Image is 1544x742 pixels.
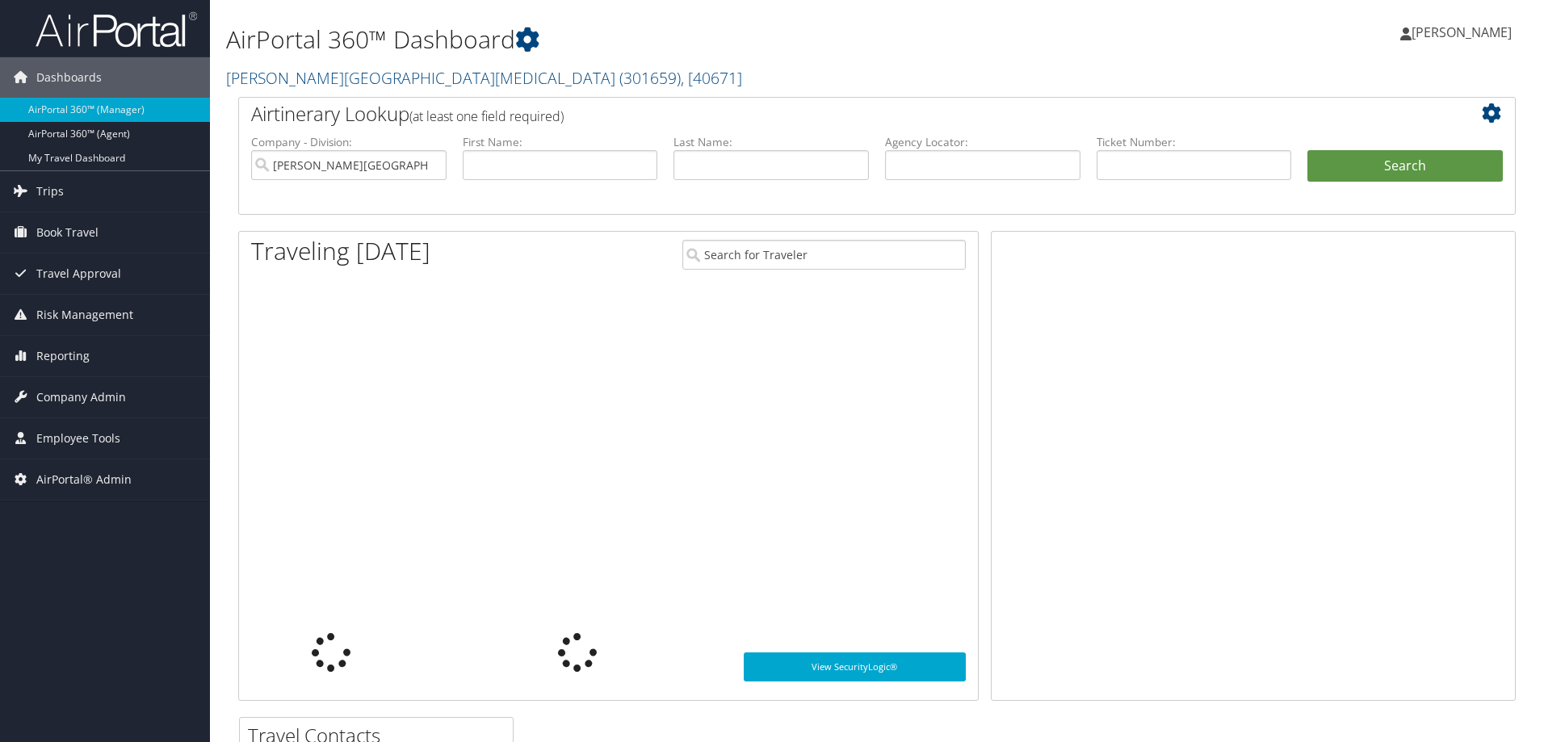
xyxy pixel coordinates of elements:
[409,107,564,125] span: (at least one field required)
[36,10,197,48] img: airportal-logo.png
[226,23,1094,57] h1: AirPortal 360™ Dashboard
[36,57,102,98] span: Dashboards
[681,67,742,89] span: , [ 40671 ]
[1400,8,1528,57] a: [PERSON_NAME]
[36,377,126,417] span: Company Admin
[1307,150,1503,182] button: Search
[251,134,447,150] label: Company - Division:
[251,100,1396,128] h2: Airtinerary Lookup
[1097,134,1292,150] label: Ticket Number:
[1412,23,1512,41] span: [PERSON_NAME]
[682,240,966,270] input: Search for Traveler
[36,254,121,294] span: Travel Approval
[673,134,869,150] label: Last Name:
[744,652,966,681] a: View SecurityLogic®
[36,212,99,253] span: Book Travel
[36,171,64,212] span: Trips
[619,67,681,89] span: ( 301659 )
[36,459,132,500] span: AirPortal® Admin
[36,295,133,335] span: Risk Management
[36,418,120,459] span: Employee Tools
[251,234,430,268] h1: Traveling [DATE]
[226,67,742,89] a: [PERSON_NAME][GEOGRAPHIC_DATA][MEDICAL_DATA]
[885,134,1080,150] label: Agency Locator:
[463,134,658,150] label: First Name:
[36,336,90,376] span: Reporting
